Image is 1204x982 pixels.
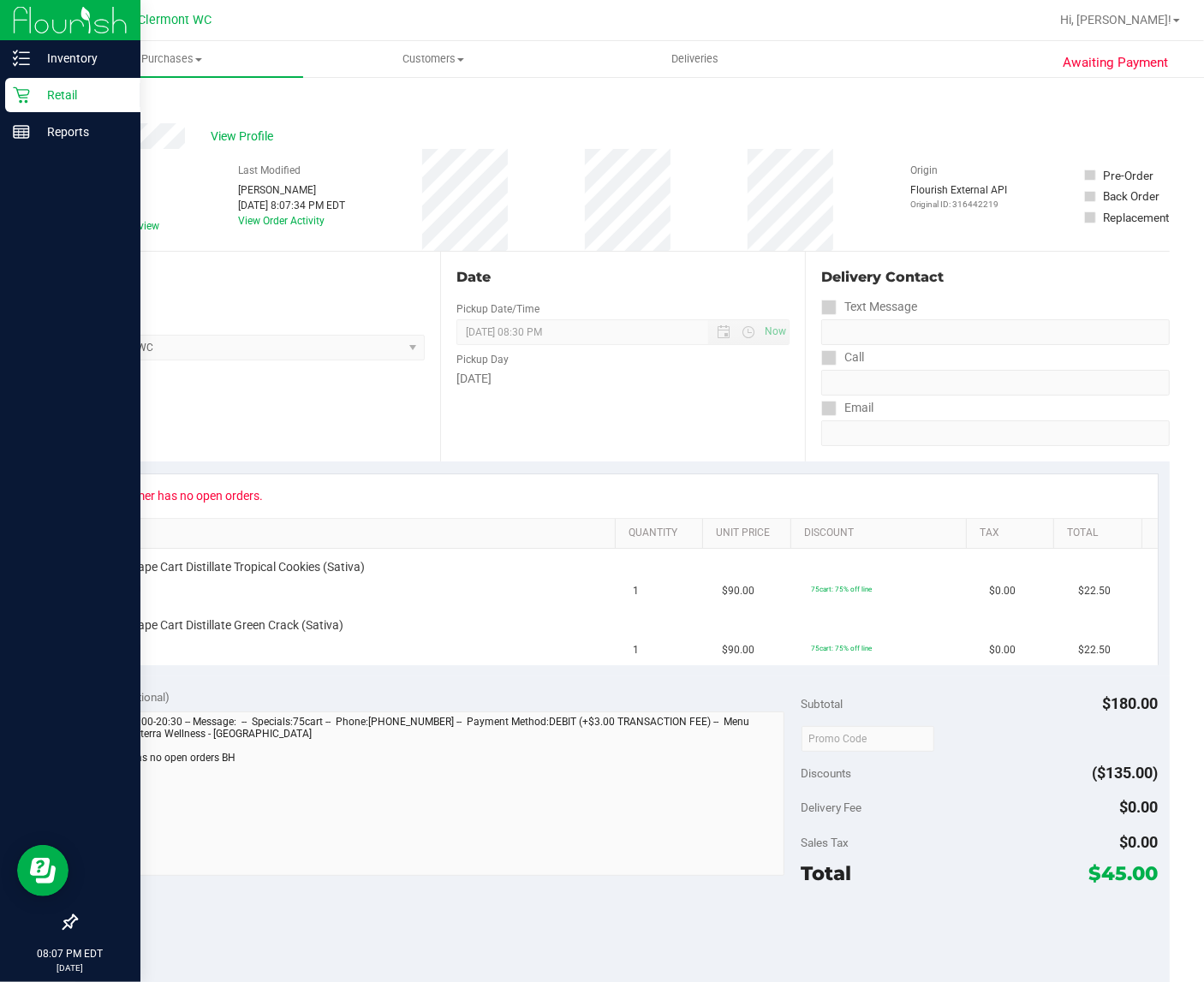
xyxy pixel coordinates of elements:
[633,642,639,658] span: 1
[802,800,862,814] span: Delivery Fee
[722,583,754,599] span: $90.00
[456,352,509,367] label: Pickup Day
[238,182,345,198] div: [PERSON_NAME]
[304,51,564,67] span: Customers
[1078,583,1111,599] span: $22.50
[13,123,30,140] inline-svg: Reports
[1120,798,1159,816] span: $0.00
[41,41,303,77] a: Purchases
[564,41,826,77] a: Deliveries
[238,163,301,178] label: Last Modified
[811,644,872,652] span: 75cart: 75% off line
[211,128,279,146] span: View Profile
[75,267,425,288] div: Location
[804,527,959,540] a: Discount
[802,836,849,849] span: Sales Tax
[30,122,133,142] p: Reports
[910,182,1007,211] div: Flourish External API
[456,267,790,288] div: Date
[1067,527,1135,540] a: Total
[41,51,303,67] span: Purchases
[303,41,565,77] a: Customers
[98,617,344,634] span: FT 1g Vape Cart Distillate Green Crack (Sativa)
[104,489,264,503] div: Customer has no open orders.
[821,319,1170,345] input: Format: (999) 999-9999
[802,697,843,711] span: Subtotal
[101,527,608,540] a: SKU
[1104,187,1160,205] div: Back Order
[802,726,934,752] input: Promo Code
[13,86,30,104] inline-svg: Retail
[8,961,133,974] p: [DATE]
[811,585,872,593] span: 75cart: 75% off line
[989,583,1016,599] span: $0.00
[910,163,938,178] label: Origin
[8,946,133,961] p: 08:07 PM EDT
[802,758,852,789] span: Discounts
[1093,764,1159,782] span: ($135.00)
[648,51,742,67] span: Deliveries
[821,295,917,319] label: Text Message
[910,198,1007,211] p: Original ID: 316442219
[13,50,30,67] inline-svg: Inventory
[1078,642,1111,658] span: $22.50
[1060,13,1171,27] span: Hi, [PERSON_NAME]!
[821,396,873,420] label: Email
[238,215,325,227] a: View Order Activity
[821,345,864,370] label: Call
[1089,861,1159,885] span: $45.00
[980,527,1047,540] a: Tax
[802,861,852,885] span: Total
[821,370,1170,396] input: Format: (999) 999-9999
[30,48,133,68] p: Inventory
[1063,53,1168,73] span: Awaiting Payment
[629,527,696,540] a: Quantity
[633,583,639,599] span: 1
[456,301,539,317] label: Pickup Date/Time
[1104,209,1170,226] div: Replacement
[456,370,790,388] div: [DATE]
[722,642,754,658] span: $90.00
[821,267,1170,288] div: Delivery Contact
[30,85,133,105] p: Retail
[989,642,1016,658] span: $0.00
[138,13,212,27] span: Clermont WC
[238,198,345,213] div: [DATE] 8:07:34 PM EDT
[716,527,784,540] a: Unit Price
[1103,694,1159,712] span: $180.00
[1104,167,1154,184] div: Pre-Order
[17,845,69,896] iframe: Resource center
[98,559,366,575] span: FT 1g Vape Cart Distillate Tropical Cookies (Sativa)
[1120,833,1159,851] span: $0.00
